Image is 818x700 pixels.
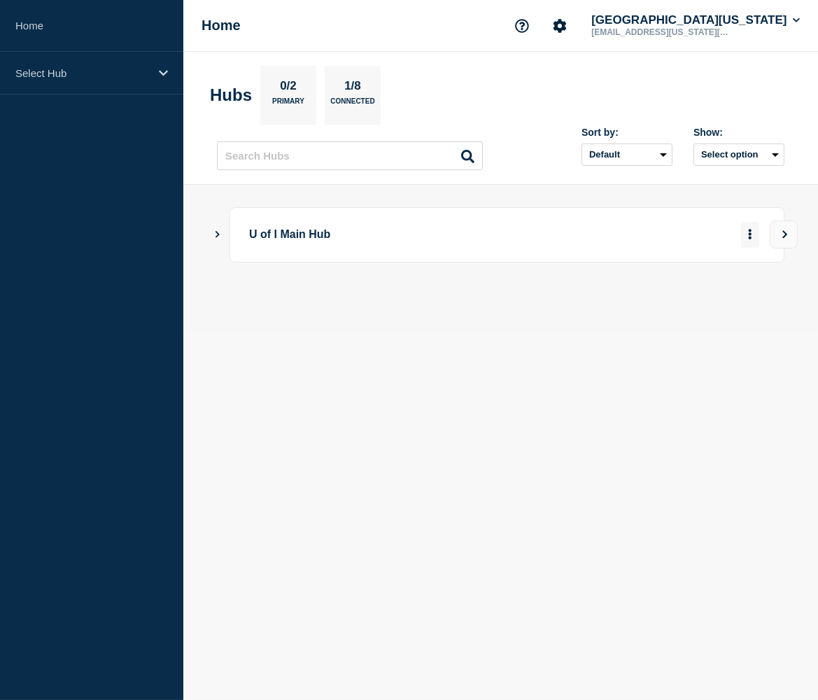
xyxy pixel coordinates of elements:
[588,27,734,37] p: [EMAIL_ADDRESS][US_STATE][DOMAIN_NAME]
[202,17,241,34] h1: Home
[741,222,759,248] button: More actions
[217,141,483,170] input: Search Hubs
[339,79,367,97] p: 1/8
[693,127,784,138] div: Show:
[214,230,221,240] button: Show Connected Hubs
[770,220,798,248] button: View
[15,67,150,79] p: Select Hub
[249,222,683,248] p: U of I Main Hub
[581,127,672,138] div: Sort by:
[693,143,784,166] button: Select option
[210,85,252,105] h2: Hubs
[581,143,672,166] select: Sort by
[330,97,374,112] p: Connected
[275,79,302,97] p: 0/2
[588,13,803,27] button: [GEOGRAPHIC_DATA][US_STATE]
[507,11,537,41] button: Support
[545,11,574,41] button: Account settings
[272,97,304,112] p: Primary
